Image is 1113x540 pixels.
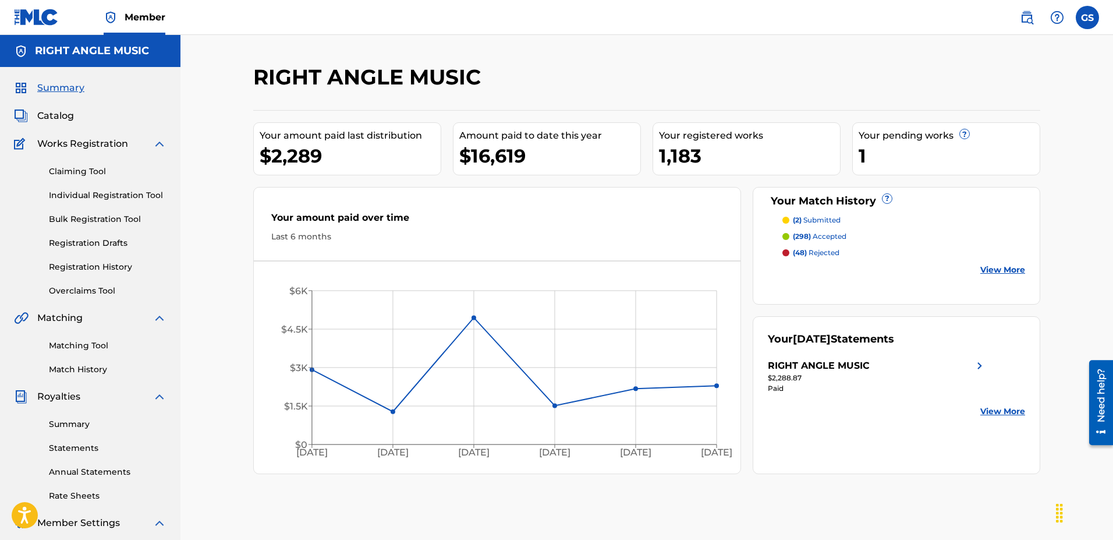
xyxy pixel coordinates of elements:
[284,401,308,412] tspan: $1.5K
[1050,10,1064,24] img: help
[768,373,987,383] div: $2,288.87
[701,447,733,458] tspan: [DATE]
[1015,6,1038,29] a: Public Search
[659,143,840,169] div: 1,183
[260,143,441,169] div: $2,289
[1050,496,1069,531] div: Drag
[49,261,166,273] a: Registration History
[37,109,74,123] span: Catalog
[793,248,807,257] span: (48)
[793,232,811,241] span: (298)
[1045,6,1069,29] div: Help
[1020,10,1034,24] img: search
[49,213,166,225] a: Bulk Registration Tool
[768,193,1026,209] div: Your Match History
[14,9,59,26] img: MLC Logo
[49,237,166,249] a: Registration Drafts
[14,390,28,404] img: Royalties
[290,362,308,373] tspan: $3K
[620,447,651,458] tspan: [DATE]
[37,516,120,530] span: Member Settings
[289,285,308,297] tspan: $6K
[458,447,490,458] tspan: [DATE]
[14,311,29,325] img: Matching
[37,137,128,151] span: Works Registration
[768,359,987,394] a: RIGHT ANGLE MUSICright chevron icon$2,288.87Paid
[980,405,1025,418] a: View More
[14,81,84,95] a: SummarySummary
[125,10,165,24] span: Member
[793,215,841,225] p: submitted
[539,447,570,458] tspan: [DATE]
[14,109,74,123] a: CatalogCatalog
[793,248,839,258] p: rejected
[768,383,987,394] div: Paid
[49,466,166,478] a: Annual Statements
[271,211,723,231] div: Your amount paid over time
[1076,6,1099,29] div: User Menu
[960,129,969,139] span: ?
[768,359,870,373] div: RIGHT ANGLE MUSIC
[782,231,1026,242] a: (298) accepted
[973,359,987,373] img: right chevron icon
[49,363,166,376] a: Match History
[793,216,802,224] span: (2)
[782,248,1026,258] a: (48) rejected
[296,447,328,458] tspan: [DATE]
[37,390,80,404] span: Royalties
[882,194,892,203] span: ?
[1080,354,1113,451] iframe: Resource Center
[260,129,441,143] div: Your amount paid last distribution
[37,81,84,95] span: Summary
[14,109,28,123] img: Catalog
[14,44,28,58] img: Accounts
[153,390,166,404] img: expand
[377,447,409,458] tspan: [DATE]
[49,340,166,352] a: Matching Tool
[271,231,723,243] div: Last 6 months
[153,137,166,151] img: expand
[459,143,640,169] div: $16,619
[980,264,1025,276] a: View More
[49,442,166,454] a: Statements
[295,439,307,450] tspan: $0
[49,285,166,297] a: Overclaims Tool
[459,129,640,143] div: Amount paid to date this year
[49,189,166,202] a: Individual Registration Tool
[153,516,166,530] img: expand
[859,143,1040,169] div: 1
[14,137,29,151] img: Works Registration
[14,81,28,95] img: Summary
[859,129,1040,143] div: Your pending works
[793,333,831,345] span: [DATE]
[1055,484,1113,540] iframe: Chat Widget
[659,129,840,143] div: Your registered works
[35,44,149,58] h5: RIGHT ANGLE MUSIC
[768,331,894,347] div: Your Statements
[49,165,166,178] a: Claiming Tool
[37,311,83,325] span: Matching
[153,311,166,325] img: expand
[281,324,308,335] tspan: $4.5K
[104,10,118,24] img: Top Rightsholder
[253,64,487,90] h2: RIGHT ANGLE MUSIC
[49,490,166,502] a: Rate Sheets
[782,215,1026,225] a: (2) submitted
[793,231,846,242] p: accepted
[49,418,166,430] a: Summary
